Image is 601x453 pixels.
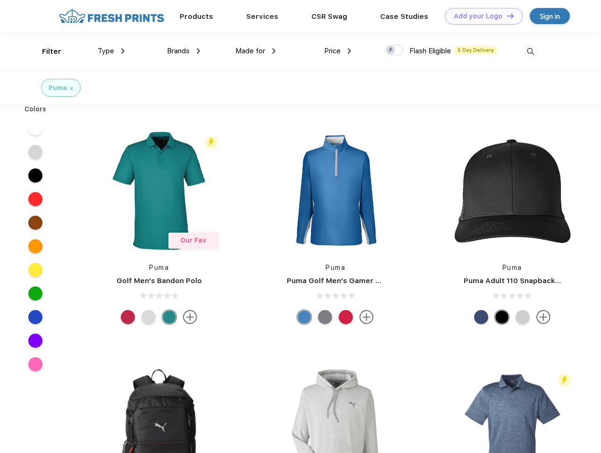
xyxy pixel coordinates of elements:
img: func=resize&h=266 [273,128,398,253]
div: Bright Cobalt [297,310,311,324]
div: Sign in [540,11,560,22]
img: more.svg [359,310,374,324]
img: filter_cancel.svg [70,87,73,90]
a: Puma [502,264,522,271]
a: Services [246,12,278,21]
div: Puma [49,83,67,93]
div: Filter [42,46,61,57]
div: High Rise [142,310,156,324]
img: fo%20logo%202.webp [56,8,167,25]
a: Puma Golf Men's Gamer Golf Quarter-Zip [287,277,436,285]
img: dropdown.png [272,48,275,54]
a: Products [180,12,213,21]
div: Quarry Brt Whit [516,310,530,324]
img: func=resize&h=266 [96,128,222,253]
img: more.svg [536,310,551,324]
img: dropdown.png [197,48,200,54]
span: Made for [235,47,265,55]
span: 5 Day Delivery [455,46,497,54]
img: more.svg [183,310,197,324]
a: Puma [326,264,345,271]
div: Peacoat Qut Shd [474,310,488,324]
span: Price [324,47,341,55]
span: Our Fav [180,236,206,244]
div: Pma Blk Pma Blk [495,310,509,324]
a: Golf Men's Bandon Polo [117,277,202,285]
span: Brands [167,47,190,55]
span: Type [98,47,114,55]
a: Sign in [530,8,570,24]
div: Colors [17,104,54,114]
img: DT [507,13,514,18]
a: CSR Swag [311,12,347,21]
div: Ski Patrol [121,310,135,324]
div: Green Lagoon [162,310,176,324]
a: Puma [149,264,169,271]
img: dropdown.png [121,48,125,54]
img: flash_active_toggle.svg [558,374,571,386]
div: Add your Logo [454,12,502,20]
img: flash_active_toggle.svg [205,136,217,149]
img: desktop_search.svg [523,44,538,59]
div: Quiet Shade [318,310,332,324]
span: Flash Eligible [409,47,451,55]
img: func=resize&h=266 [450,128,575,253]
div: Ski Patrol [339,310,353,324]
img: dropdown.png [348,48,351,54]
